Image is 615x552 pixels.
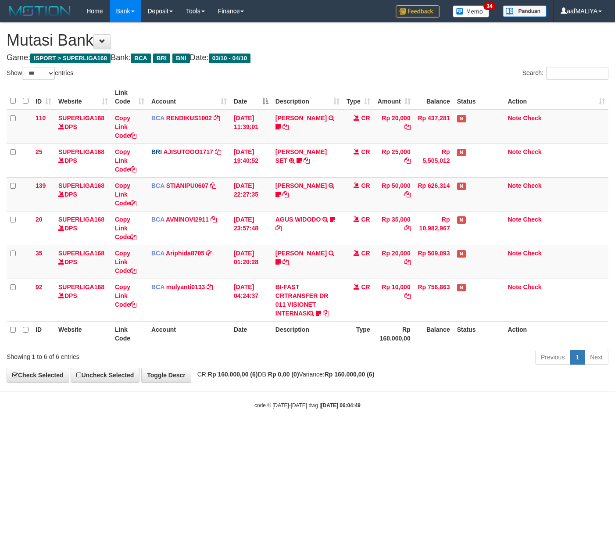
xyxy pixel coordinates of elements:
a: [PERSON_NAME] SET [275,148,327,164]
a: AVNINOVI2911 [166,216,209,223]
a: AJISUTOOO1717 [163,148,213,155]
span: 139 [36,182,46,189]
a: Copy Rp 20,000 to clipboard [404,258,411,265]
a: Check [523,283,541,290]
a: Note [508,182,521,189]
th: Date [230,321,272,346]
span: 25 [36,148,43,155]
a: Check [523,115,541,122]
td: Rp 25,000 [374,143,414,177]
span: CR [361,250,370,257]
th: Link Code [111,321,148,346]
span: 20 [36,216,43,223]
th: Action: activate to sort column ascending [504,85,608,110]
select: Showentries [22,67,55,80]
span: BCA [151,115,164,122]
a: SUPERLIGA168 [58,182,104,189]
span: Has Note [457,250,466,258]
span: 03/10 - 04/10 [209,54,251,63]
td: [DATE] 04:24:37 [230,279,272,321]
td: [DATE] 22:27:35 [230,177,272,211]
a: Copy ADAM BAGUS SET to clipboard [304,157,310,164]
span: BRI [153,54,170,63]
a: Check [523,250,541,257]
a: Copy BI-FAST CRTRANSFER DR 011 VISIONET INTERNASI to clipboard [323,310,329,317]
th: ID: activate to sort column ascending [32,85,55,110]
a: Copy Link Code [115,182,136,207]
a: Copy RENDIKUS1002 to clipboard [214,115,220,122]
th: Link Code: activate to sort column ascending [111,85,148,110]
th: Account [148,321,230,346]
th: Type [343,321,374,346]
h4: Game: Bank: Date: [7,54,608,62]
td: Rp 20,000 [374,245,414,279]
a: Ariphida8705 [166,250,204,257]
img: Feedback.jpg [396,5,440,18]
td: DPS [55,177,111,211]
span: 110 [36,115,46,122]
td: [DATE] 11:39:01 [230,110,272,144]
a: Copy NOVEN ELING PRAYOG to clipboard [282,123,289,130]
td: [DATE] 01:20:28 [230,245,272,279]
span: 92 [36,283,43,290]
td: DPS [55,245,111,279]
td: DPS [55,110,111,144]
a: Copy Rp 35,000 to clipboard [404,225,411,232]
strong: [DATE] 06:04:49 [321,402,361,409]
strong: Rp 0,00 (0) [268,371,299,378]
span: CR [361,148,370,155]
span: CR [361,115,370,122]
a: Copy AGUS WIDODO to clipboard [275,225,282,232]
span: CR [361,283,370,290]
a: Copy AJISUTOOO1717 to clipboard [215,148,221,155]
a: Copy Link Code [115,115,136,139]
img: MOTION_logo.png [7,4,73,18]
span: BCA [151,250,164,257]
a: Copy Ariphida8705 to clipboard [206,250,212,257]
span: BCA [131,54,150,63]
span: 35 [36,250,43,257]
a: Note [508,283,521,290]
td: DPS [55,143,111,177]
th: Rp 160.000,00 [374,321,414,346]
a: SUPERLIGA168 [58,250,104,257]
span: CR [361,216,370,223]
a: [PERSON_NAME] [275,182,327,189]
span: Has Note [457,284,466,291]
a: Check [523,148,541,155]
span: Has Note [457,183,466,190]
span: BNI [172,54,190,63]
td: Rp 437,281 [414,110,454,144]
span: BCA [151,216,164,223]
th: Description: activate to sort column ascending [272,85,343,110]
td: Rp 756,863 [414,279,454,321]
td: DPS [55,211,111,245]
span: BCA [151,283,164,290]
label: Search: [522,67,608,80]
th: ID [32,321,55,346]
h1: Mutasi Bank [7,32,608,49]
a: SUPERLIGA168 [58,148,104,155]
th: Status [454,321,504,346]
a: Copy Link Code [115,216,136,240]
td: Rp 35,000 [374,211,414,245]
a: SUPERLIGA168 [58,283,104,290]
td: Rp 5,505,012 [414,143,454,177]
td: Rp 20,000 [374,110,414,144]
a: mulyanti0133 [166,283,205,290]
span: CR: DB: Variance: [193,371,375,378]
th: Date: activate to sort column descending [230,85,272,110]
a: Copy Link Code [115,283,136,308]
span: CR [361,182,370,189]
span: 34 [483,2,495,10]
img: panduan.png [503,5,547,17]
a: SUPERLIGA168 [58,216,104,223]
span: Has Note [457,115,466,122]
a: Copy Link Code [115,250,136,274]
th: Action [504,321,608,346]
span: BCA [151,182,164,189]
a: Check Selected [7,368,69,383]
a: Note [508,115,521,122]
div: Showing 1 to 6 of 6 entries [7,349,250,361]
span: Has Note [457,149,466,156]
